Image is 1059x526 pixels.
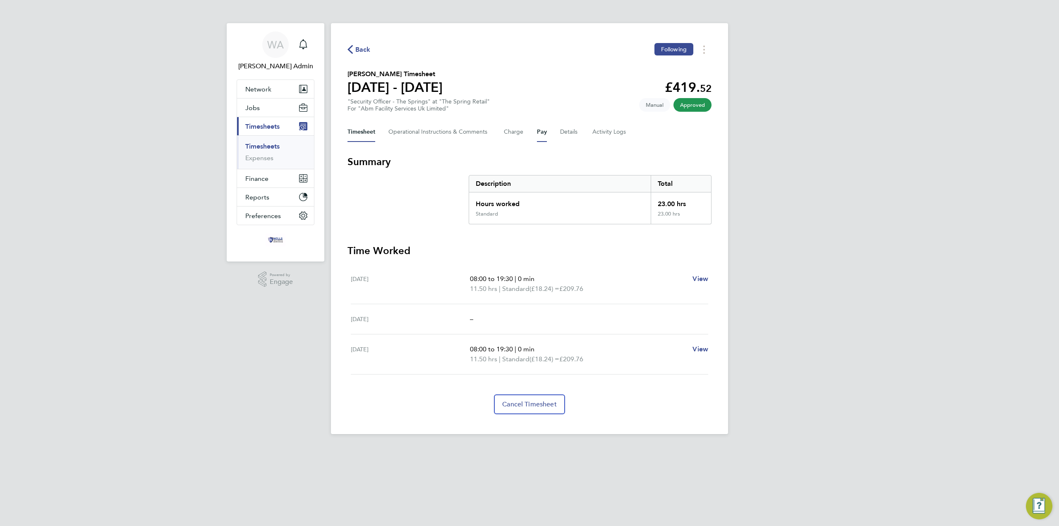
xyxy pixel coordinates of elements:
span: View [692,275,708,283]
a: Timesheets [245,142,280,150]
a: View [692,274,708,284]
button: Activity Logs [592,122,627,142]
span: Back [355,45,371,55]
button: Charge [504,122,524,142]
span: – [470,315,473,323]
button: Timesheets Menu [697,43,712,56]
span: Powered by [270,271,293,279]
button: Finance [237,169,314,187]
span: £209.76 [559,355,583,363]
button: Engage Resource Center [1026,493,1052,519]
span: Reports [245,193,269,201]
div: Hours worked [469,192,651,211]
a: Expenses [245,154,273,162]
div: Description [469,175,651,192]
span: WA [267,39,284,50]
span: Standard [502,284,529,294]
span: Finance [245,175,268,183]
span: | [515,345,516,353]
span: Jobs [245,104,260,112]
img: wills-security-logo-retina.png [266,233,285,247]
h3: Summary [347,155,712,168]
a: Powered byEngage [258,271,293,287]
button: Preferences [237,207,314,225]
div: For "Abm Facility Services Uk Limited" [347,105,490,112]
div: 23.00 hrs [651,211,711,224]
div: Standard [476,211,498,217]
section: Timesheet [347,155,712,414]
button: Cancel Timesheet [494,394,565,414]
span: 08:00 to 19:30 [470,275,513,283]
h3: Time Worked [347,244,712,257]
button: Network [237,80,314,98]
button: Timesheets [237,117,314,135]
div: Summary [469,175,712,224]
span: Cancel Timesheet [502,400,557,408]
a: WA[PERSON_NAME] Admin [237,31,314,71]
button: Timesheet [347,122,375,142]
span: This timesheet has been approved. [673,98,712,112]
div: Total [651,175,711,192]
button: Following [654,43,693,55]
button: Reports [237,188,314,206]
span: (£18.24) = [529,355,559,363]
span: 0 min [518,275,534,283]
span: Timesheets [245,122,280,130]
span: 11.50 hrs [470,285,497,293]
div: "Security Officer - The Springs" at "The Spring Retail" [347,98,490,112]
nav: Main navigation [227,23,324,262]
button: Details [560,122,579,142]
div: [DATE] [351,344,470,364]
span: Engage [270,279,293,286]
button: Jobs [237,98,314,117]
span: This timesheet was manually created. [639,98,670,112]
a: Go to home page [237,233,314,247]
span: (£18.24) = [529,285,559,293]
h1: [DATE] - [DATE] [347,79,443,96]
span: | [515,275,516,283]
span: Wills Admin [237,61,314,71]
a: View [692,344,708,354]
div: 23.00 hrs [651,192,711,211]
span: 52 [700,82,712,94]
h2: [PERSON_NAME] Timesheet [347,69,443,79]
span: 08:00 to 19:30 [470,345,513,353]
span: View [692,345,708,353]
div: [DATE] [351,314,470,324]
span: | [499,355,501,363]
span: Preferences [245,212,281,220]
span: £209.76 [559,285,583,293]
span: | [499,285,501,293]
div: Timesheets [237,135,314,169]
div: [DATE] [351,274,470,294]
span: Standard [502,354,529,364]
button: Back [347,44,371,55]
span: 0 min [518,345,534,353]
button: Operational Instructions & Comments [388,122,491,142]
span: Network [245,85,271,93]
span: Following [661,46,687,53]
span: 11.50 hrs [470,355,497,363]
button: Pay [537,122,547,142]
app-decimal: £419. [665,79,712,95]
